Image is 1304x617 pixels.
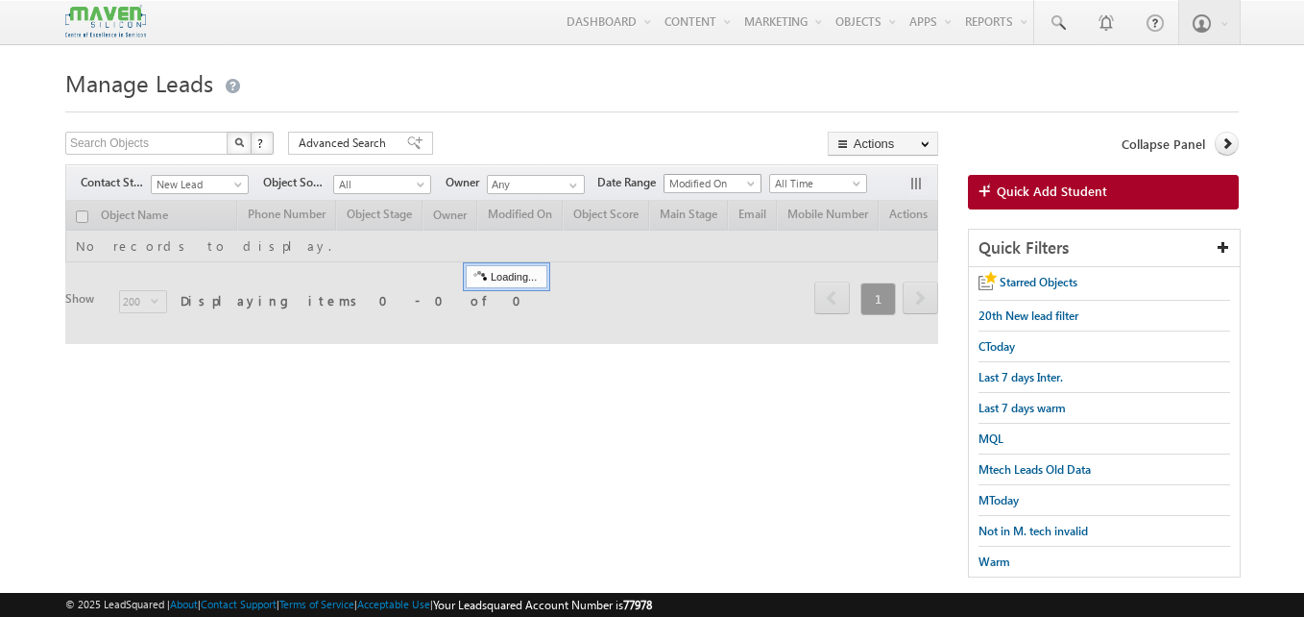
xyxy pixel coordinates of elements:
[65,5,146,38] img: Custom Logo
[664,174,761,193] a: Modified On
[81,174,151,191] span: Contact Stage
[299,135,392,152] span: Advanced Search
[279,598,354,610] a: Terms of Service
[559,176,583,195] a: Show All Items
[769,174,867,193] a: All Time
[357,598,430,610] a: Acceptable Use
[978,462,1091,477] span: Mtech Leads Old Data
[978,401,1066,415] span: Last 7 days warm
[201,598,277,610] a: Contact Support
[770,175,861,192] span: All Time
[257,135,266,151] span: ?
[151,175,249,194] a: New Lead
[664,175,756,192] span: Modified On
[969,230,1240,267] div: Quick Filters
[152,176,243,193] span: New Lead
[978,555,1010,569] span: Warm
[978,308,1078,323] span: 20th New lead filter
[446,174,487,191] span: Owner
[978,339,1015,354] span: CToday
[1122,136,1205,153] span: Collapse Panel
[623,598,652,612] span: 77978
[487,175,585,194] input: Type to Search
[978,370,1063,384] span: Last 7 days Inter.
[433,598,652,612] span: Your Leadsquared Account Number is
[65,596,652,614] span: © 2025 LeadSquared | | | | |
[597,174,664,191] span: Date Range
[333,175,431,194] a: All
[968,175,1239,210] a: Quick Add Student
[234,137,244,147] img: Search
[997,183,1107,200] span: Quick Add Student
[1000,275,1077,289] span: Starred Objects
[978,493,1019,507] span: MToday
[263,174,333,191] span: Object Source
[65,67,213,98] span: Manage Leads
[978,432,1003,446] span: MQL
[170,598,198,610] a: About
[334,176,425,193] span: All
[466,265,547,288] div: Loading...
[828,132,938,156] button: Actions
[978,524,1088,538] span: Not in M. tech invalid
[251,132,274,155] button: ?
